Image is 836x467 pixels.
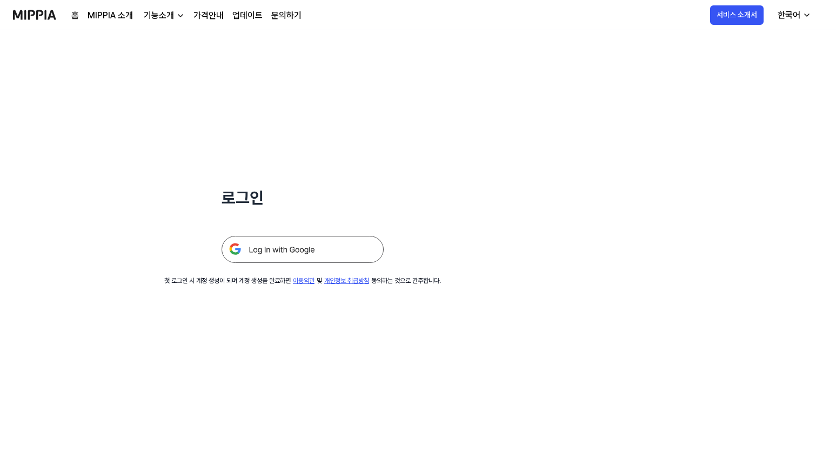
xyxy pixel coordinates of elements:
[769,4,818,26] button: 한국어
[293,277,315,285] a: 이용약관
[271,9,302,22] a: 문의하기
[142,9,185,22] button: 기능소개
[71,9,79,22] a: 홈
[710,5,764,25] button: 서비스 소개서
[775,9,802,22] div: 한국어
[222,186,384,210] h1: 로그인
[176,11,185,20] img: down
[164,276,441,286] div: 첫 로그인 시 계정 생성이 되며 계정 생성을 완료하면 및 동의하는 것으로 간주합니다.
[222,236,384,263] img: 구글 로그인 버튼
[88,9,133,22] a: MIPPIA 소개
[232,9,263,22] a: 업데이트
[324,277,369,285] a: 개인정보 취급방침
[193,9,224,22] a: 가격안내
[142,9,176,22] div: 기능소개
